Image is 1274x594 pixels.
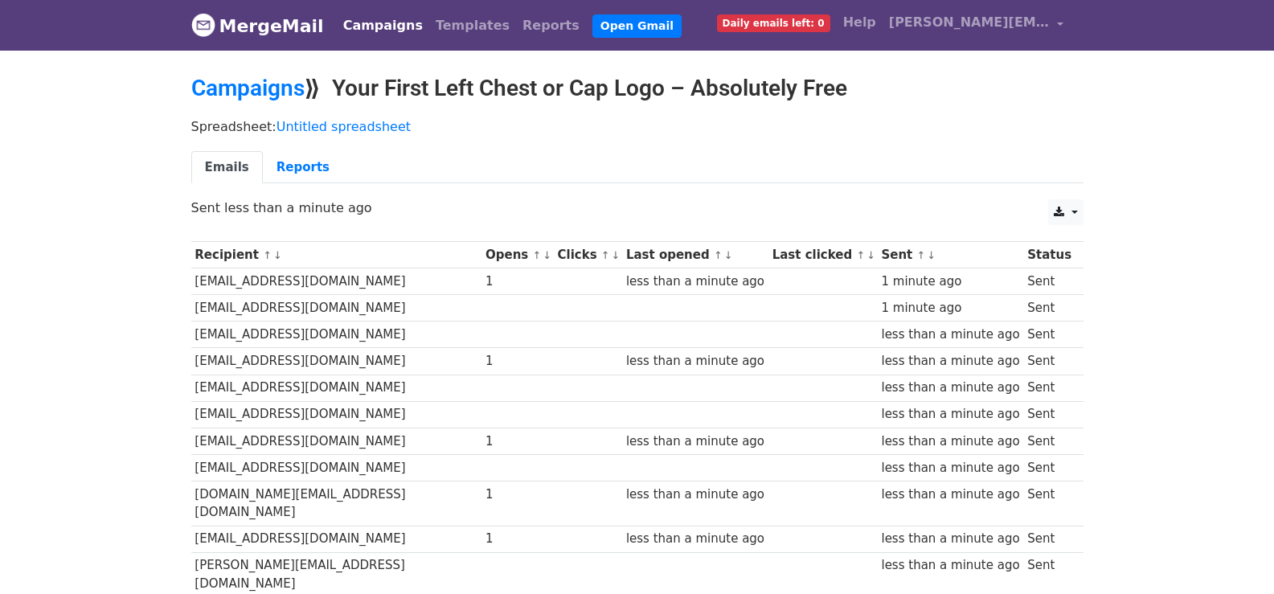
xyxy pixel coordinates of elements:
td: [EMAIL_ADDRESS][DOMAIN_NAME] [191,401,482,428]
span: Daily emails left: 0 [717,14,830,32]
td: Sent [1023,348,1075,375]
a: Untitled spreadsheet [277,119,411,134]
td: [EMAIL_ADDRESS][DOMAIN_NAME] [191,322,482,348]
div: less than a minute ago [881,326,1019,344]
th: Recipient [191,242,482,268]
div: less than a minute ago [881,379,1019,397]
a: MergeMail [191,9,324,43]
a: Reports [263,151,343,184]
span: [PERSON_NAME][EMAIL_ADDRESS][DOMAIN_NAME] [889,13,1050,32]
a: Reports [516,10,586,42]
p: Spreadsheet: [191,118,1084,135]
a: ↑ [917,249,926,261]
th: Status [1023,242,1075,268]
th: Clicks [554,242,622,268]
a: ↑ [263,249,272,261]
div: less than a minute ago [626,530,764,548]
a: ↑ [601,249,610,261]
div: less than a minute ago [626,272,764,291]
div: 1 [485,530,550,548]
a: Help [837,6,883,39]
a: ↑ [714,249,723,261]
img: MergeMail logo [191,13,215,37]
a: ↓ [724,249,733,261]
td: [EMAIL_ADDRESS][DOMAIN_NAME] [191,454,482,481]
a: Campaigns [337,10,429,42]
td: Sent [1023,481,1075,526]
h2: ⟫ Your First Left Chest or Cap Logo – Absolutely Free [191,75,1084,102]
div: 1 [485,272,550,291]
td: Sent [1023,322,1075,348]
a: Campaigns [191,75,305,101]
td: Sent [1023,375,1075,401]
div: less than a minute ago [881,459,1019,477]
td: Sent [1023,401,1075,428]
p: Sent less than a minute ago [191,199,1084,216]
a: ↑ [532,249,541,261]
a: Open Gmail [592,14,682,38]
td: Sent [1023,295,1075,322]
td: [EMAIL_ADDRESS][DOMAIN_NAME] [191,526,482,552]
a: ↑ [856,249,865,261]
div: less than a minute ago [881,485,1019,504]
div: less than a minute ago [881,530,1019,548]
td: Sent [1023,268,1075,295]
div: less than a minute ago [626,352,764,371]
td: [DOMAIN_NAME][EMAIL_ADDRESS][DOMAIN_NAME] [191,481,482,526]
a: ↓ [273,249,282,261]
th: Sent [878,242,1024,268]
td: [EMAIL_ADDRESS][DOMAIN_NAME] [191,375,482,401]
td: Sent [1023,526,1075,552]
div: 1 [485,485,550,504]
div: less than a minute ago [881,352,1019,371]
a: ↓ [927,249,936,261]
td: [EMAIL_ADDRESS][DOMAIN_NAME] [191,295,482,322]
div: less than a minute ago [626,485,764,504]
td: Sent [1023,428,1075,454]
th: Opens [481,242,554,268]
div: 1 minute ago [881,272,1019,291]
div: less than a minute ago [626,432,764,451]
div: less than a minute ago [881,432,1019,451]
td: Sent [1023,454,1075,481]
td: [EMAIL_ADDRESS][DOMAIN_NAME] [191,268,482,295]
div: 1 [485,352,550,371]
a: Emails [191,151,263,184]
a: ↓ [612,249,621,261]
div: 1 [485,432,550,451]
div: less than a minute ago [881,556,1019,575]
div: 1 minute ago [881,299,1019,317]
a: [PERSON_NAME][EMAIL_ADDRESS][DOMAIN_NAME] [883,6,1071,44]
div: less than a minute ago [881,405,1019,424]
td: [EMAIL_ADDRESS][DOMAIN_NAME] [191,428,482,454]
a: Daily emails left: 0 [711,6,837,39]
a: Templates [429,10,516,42]
th: Last clicked [768,242,878,268]
td: [EMAIL_ADDRESS][DOMAIN_NAME] [191,348,482,375]
a: ↓ [866,249,875,261]
th: Last opened [622,242,768,268]
a: ↓ [543,249,551,261]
